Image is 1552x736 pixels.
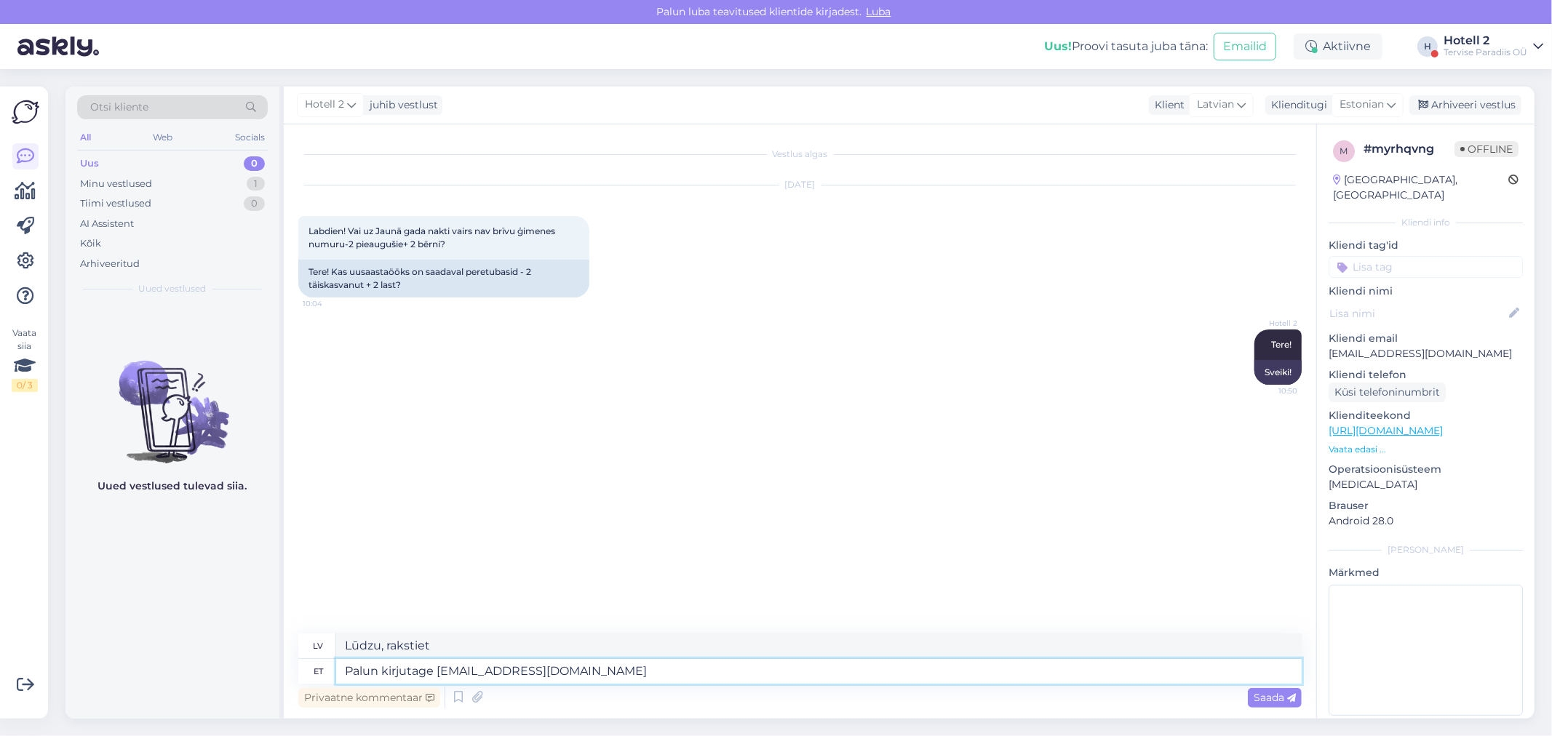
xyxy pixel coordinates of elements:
[336,659,1302,684] textarea: Palun kirjutage [EMAIL_ADDRESS][DOMAIN_NAME]
[12,98,39,126] img: Askly Logo
[1329,513,1523,529] p: Android 28.0
[151,128,176,147] div: Web
[1329,424,1443,437] a: [URL][DOMAIN_NAME]
[1271,339,1292,350] span: Tere!
[1329,331,1523,346] p: Kliendi email
[1243,385,1297,396] span: 10:50
[862,5,896,18] span: Luba
[80,236,101,251] div: Kõik
[298,260,589,297] div: Tere! Kas uusaastaööks on saadaval peretubasid - 2 täiskasvanut + 2 last?
[1197,97,1234,113] span: Latvian
[1329,284,1523,299] p: Kliendi nimi
[1149,97,1185,113] div: Klient
[298,148,1302,161] div: Vestlus algas
[80,177,152,191] div: Minu vestlused
[1444,35,1527,47] div: Hotell 2
[1329,565,1523,580] p: Märkmed
[1329,216,1523,229] div: Kliendi info
[303,298,357,309] span: 10:04
[1340,145,1348,156] span: m
[1364,140,1454,158] div: # myrhqvng
[1329,367,1523,383] p: Kliendi telefon
[80,217,134,231] div: AI Assistent
[309,225,557,249] span: Labdien! Vai uz Jaunā gada nakti vairs nav brīvu ģimenes numuru-2 pieaugušie+ 2 bērni?
[1340,97,1384,113] span: Estonian
[314,659,323,684] div: et
[1254,360,1302,385] div: Sveiki!
[1444,35,1543,58] a: Hotell 2Tervise Paradiis OÜ
[139,282,207,295] span: Uued vestlused
[1333,172,1508,203] div: [GEOGRAPHIC_DATA], [GEOGRAPHIC_DATA]
[1409,95,1521,115] div: Arhiveeri vestlus
[314,633,324,658] div: lv
[1329,462,1523,477] p: Operatsioonisüsteem
[1417,36,1438,57] div: H
[80,257,140,271] div: Arhiveeritud
[65,335,279,465] img: No chats
[80,196,151,211] div: Tiimi vestlused
[90,100,148,115] span: Otsi kliente
[1454,141,1519,157] span: Offline
[1329,477,1523,492] p: [MEDICAL_DATA]
[247,177,265,191] div: 1
[1214,33,1276,60] button: Emailid
[1444,47,1527,58] div: Tervise Paradiis OÜ
[1329,346,1523,361] p: [EMAIL_ADDRESS][DOMAIN_NAME]
[12,379,38,392] div: 0 / 3
[232,128,268,147] div: Socials
[1254,691,1296,704] span: Saada
[1329,305,1506,321] input: Lisa nimi
[1044,38,1208,55] div: Proovi tasuta juba täna:
[1044,39,1072,53] b: Uus!
[305,97,344,113] span: Hotell 2
[1329,256,1523,278] input: Lisa tag
[1294,33,1382,60] div: Aktiivne
[77,128,94,147] div: All
[12,327,38,392] div: Vaata siia
[364,97,438,113] div: juhib vestlust
[298,178,1302,191] div: [DATE]
[1329,443,1523,456] p: Vaata edasi ...
[80,156,99,171] div: Uus
[298,688,440,708] div: Privaatne kommentaar
[244,156,265,171] div: 0
[1329,383,1446,402] div: Küsi telefoninumbrit
[1329,498,1523,513] p: Brauser
[1243,318,1297,329] span: Hotell 2
[336,633,1302,658] textarea: Lūdzu, rakstiet
[244,196,265,211] div: 0
[1329,408,1523,423] p: Klienditeekond
[98,479,247,494] p: Uued vestlused tulevad siia.
[1329,238,1523,253] p: Kliendi tag'id
[1329,543,1523,556] div: [PERSON_NAME]
[1265,97,1327,113] div: Klienditugi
